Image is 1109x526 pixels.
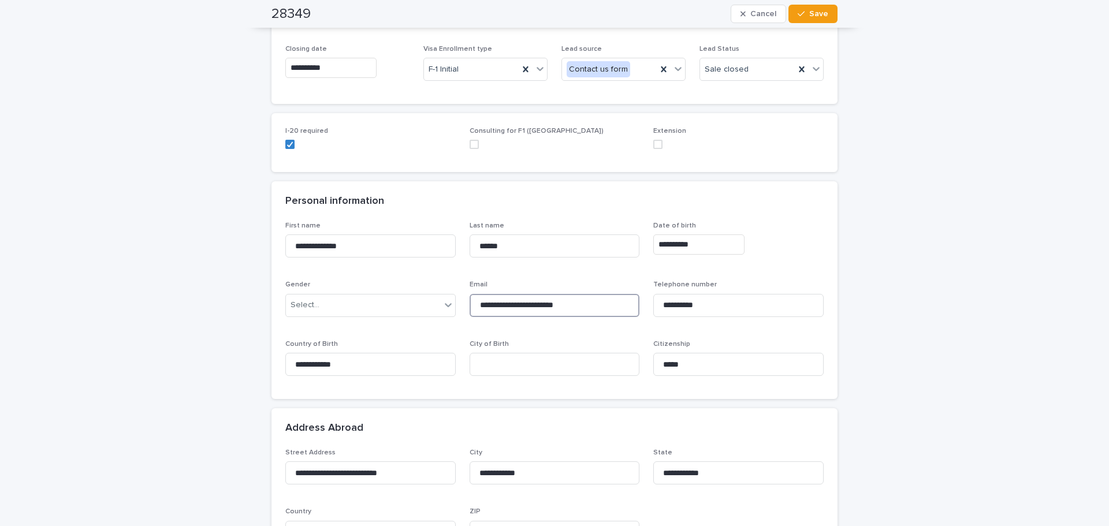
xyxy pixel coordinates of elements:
[470,281,487,288] span: Email
[285,195,384,208] h2: Personal information
[429,64,459,76] span: F-1 Initial
[285,341,338,348] span: Country of Birth
[653,449,672,456] span: State
[271,6,311,23] h2: 28349
[285,222,321,229] span: First name
[470,449,482,456] span: City
[731,5,786,23] button: Cancel
[788,5,838,23] button: Save
[561,46,602,53] span: Lead source
[653,222,696,229] span: Date of birth
[809,10,828,18] span: Save
[653,341,690,348] span: Citizenship
[705,64,749,76] span: Sale closed
[699,46,739,53] span: Lead Status
[285,449,336,456] span: Street Address
[285,128,328,135] span: I-20 required
[567,61,630,78] div: Contact us form
[423,46,492,53] span: Visa Enrollment type
[470,508,481,515] span: ZIP
[750,10,776,18] span: Cancel
[470,341,509,348] span: City of Birth
[653,281,717,288] span: Telephone number
[285,508,311,515] span: Country
[470,222,504,229] span: Last name
[285,281,310,288] span: Gender
[285,46,327,53] span: Closing date
[470,128,604,135] span: Consulting for F1 ([GEOGRAPHIC_DATA])
[653,128,686,135] span: Extension
[291,299,319,311] div: Select...
[285,422,363,435] h2: Address Abroad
